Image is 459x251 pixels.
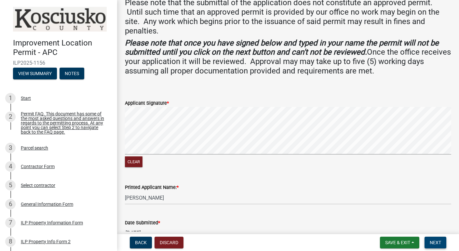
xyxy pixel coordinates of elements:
[125,38,451,76] h4: Once the office receives your application it will be reviewed. Approval may may take up to five (...
[5,236,16,247] div: 8
[5,180,16,191] div: 5
[21,239,71,244] div: ILP Property Info Form 2
[130,237,152,248] button: Back
[5,218,16,228] div: 7
[5,112,16,122] div: 2
[21,183,55,188] div: Select contractor
[125,221,160,225] label: Date Submitted
[380,237,419,248] button: Save & Exit
[21,96,31,100] div: Start
[21,146,48,150] div: Parcel search
[5,199,16,209] div: 6
[21,112,107,134] div: Permit FAQ. This document has some of the most asked questions and answers in regards to the perm...
[21,202,73,206] div: General Information Form
[125,185,179,190] label: Printed Applicant Name:
[5,161,16,172] div: 4
[13,60,104,66] span: ILP2025-1156
[13,7,107,32] img: Kosciusko County, Indiana
[5,93,16,103] div: 1
[155,237,183,248] button: Discard
[125,156,142,167] button: Clear
[425,237,446,248] button: Next
[385,240,410,245] span: Save & Exit
[13,68,57,79] button: View Summary
[21,220,83,225] div: ILP Property Information Form
[5,143,16,153] div: 3
[430,240,441,245] span: Next
[13,38,112,57] h4: Improvement Location Permit - APC
[125,101,169,106] label: Applicant Signature
[13,71,57,76] wm-modal-confirm: Summary
[60,71,84,76] wm-modal-confirm: Notes
[135,240,147,245] span: Back
[125,38,439,57] strong: Please note that once you have signed below and typed in your name the permit will not be submitt...
[60,68,84,79] button: Notes
[21,164,55,169] div: Contractor Form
